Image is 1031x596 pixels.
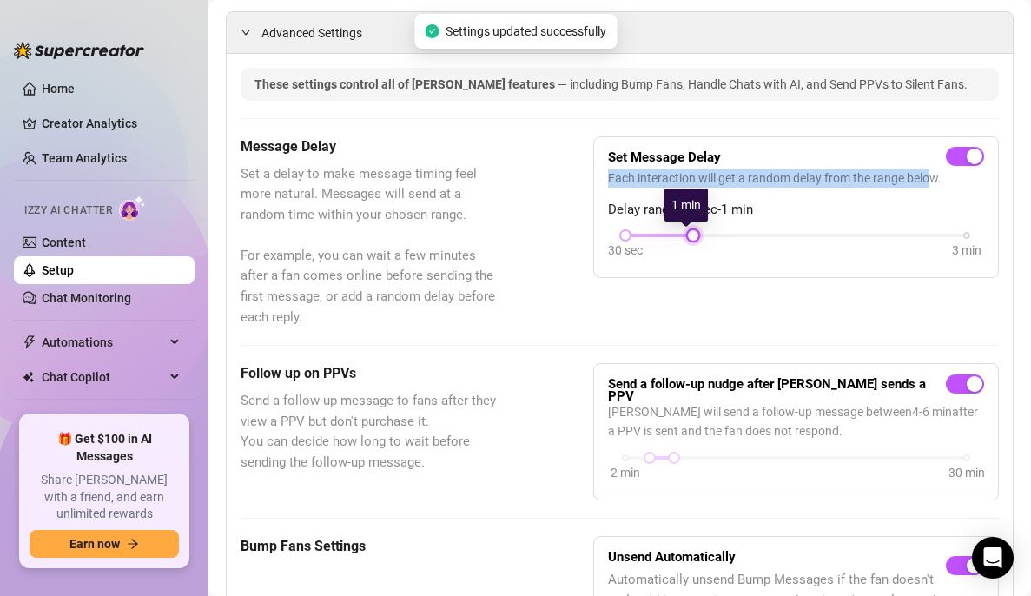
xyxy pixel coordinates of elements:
[952,241,981,260] div: 3 min
[241,23,261,42] div: expanded
[241,391,506,473] span: Send a follow-up message to fans after they view a PPV but don't purchase it. You can decide how ...
[241,363,506,384] h5: Follow up on PPVs
[42,291,131,305] a: Chat Monitoring
[241,536,506,557] h5: Bump Fans Settings
[611,463,640,482] div: 2 min
[425,24,439,38] span: check-circle
[608,402,984,440] span: [PERSON_NAME] will send a follow-up message between 4 - 6 min after a PPV is sent and the fan doe...
[23,371,34,383] img: Chat Copilot
[42,109,181,137] a: Creator Analytics
[30,530,179,558] button: Earn nowarrow-right
[23,335,36,349] span: thunderbolt
[42,363,165,391] span: Chat Copilot
[608,549,736,565] strong: Unsend Automatically
[30,431,179,465] span: 🎁 Get $100 in AI Messages
[14,42,144,59] img: logo-BBDzfeDw.svg
[241,164,506,328] span: Set a delay to make message timing feel more natural. Messages will send at a random time within ...
[69,537,120,551] span: Earn now
[558,77,968,91] span: — including Bump Fans, Handle Chats with AI, and Send PPVs to Silent Fans.
[664,189,708,222] div: 1 min
[42,328,165,356] span: Automations
[119,195,146,221] img: AI Chatter
[42,82,75,96] a: Home
[42,151,127,165] a: Team Analytics
[608,169,984,188] span: Each interaction will get a random delay from the range below.
[608,241,643,260] div: 30 sec
[608,149,721,165] strong: Set Message Delay
[261,23,362,43] span: Advanced Settings
[241,136,506,157] h5: Message Delay
[608,200,984,221] span: Delay range: 30 sec - 1 min
[127,538,139,550] span: arrow-right
[24,202,112,219] span: Izzy AI Chatter
[972,537,1014,579] div: Open Intercom Messenger
[42,263,74,277] a: Setup
[254,77,558,91] span: These settings control all of [PERSON_NAME] features
[30,472,179,523] span: Share [PERSON_NAME] with a friend, and earn unlimited rewards
[42,235,86,249] a: Content
[241,27,251,37] span: expanded
[948,463,985,482] div: 30 min
[446,22,606,41] span: Settings updated successfully
[608,376,926,404] strong: Send a follow-up nudge after [PERSON_NAME] sends a PPV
